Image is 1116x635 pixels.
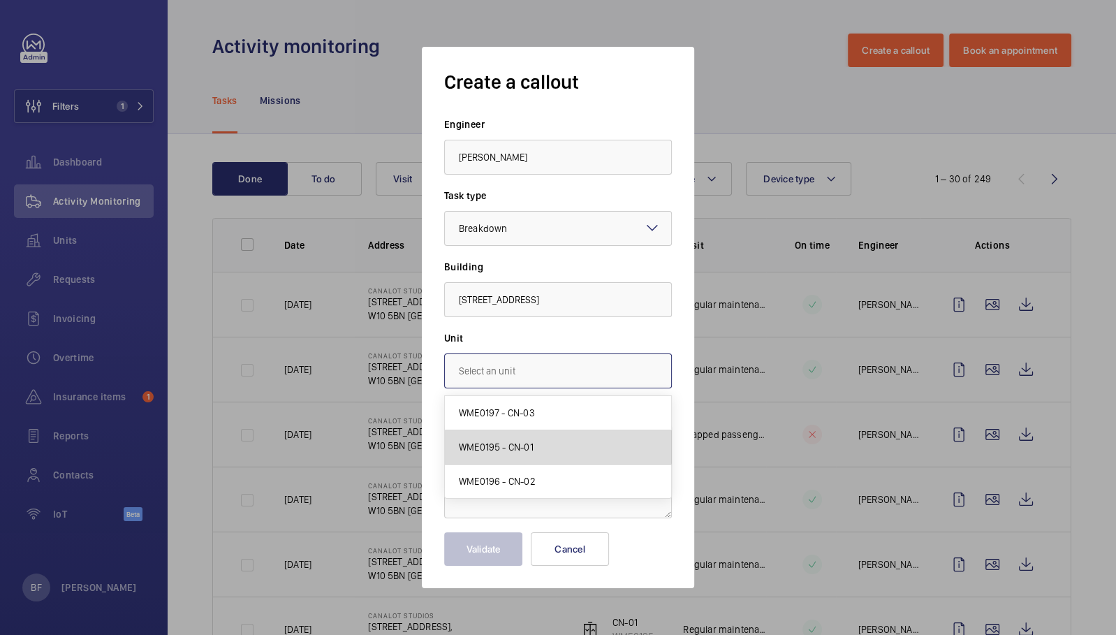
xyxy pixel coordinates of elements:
h1: Create a callout [444,69,672,95]
label: Engineer [444,117,672,131]
input: Select a building [444,282,672,317]
span: WME0195 - CN-01 [459,440,534,454]
label: Building [444,260,672,274]
label: Unit [444,331,672,345]
span: Breakdown [459,223,507,234]
input: Select an unit [444,353,672,388]
button: Validate [444,532,522,566]
input: Select an engineer [444,140,672,175]
span: WME0197 - CN-03 [459,406,535,420]
label: Task type [444,189,672,203]
button: Cancel [531,532,609,566]
span: WME0196 - CN-02 [459,474,536,488]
